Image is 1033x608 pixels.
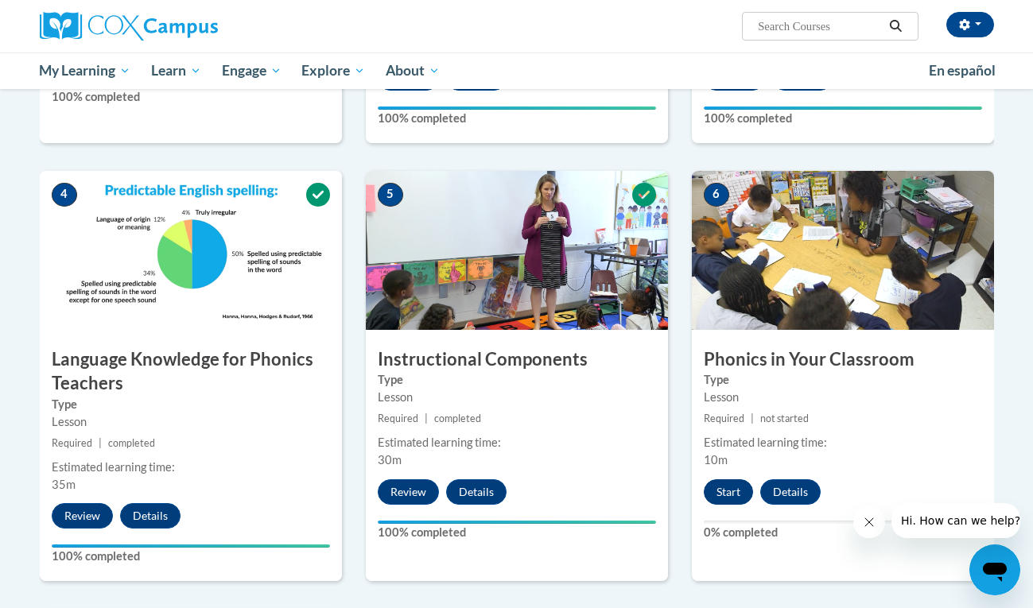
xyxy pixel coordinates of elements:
[756,17,883,36] input: Search Courses
[52,548,330,565] label: 100% completed
[52,478,76,491] span: 35m
[16,52,1018,89] div: Main menu
[692,171,994,330] img: Course Image
[39,61,130,80] span: My Learning
[52,459,330,476] div: Estimated learning time:
[52,437,92,449] span: Required
[751,412,754,424] span: |
[366,347,668,372] h3: Instructional Components
[151,61,201,80] span: Learn
[378,371,656,389] label: Type
[99,437,102,449] span: |
[141,52,212,89] a: Learn
[386,61,440,80] span: About
[704,479,753,505] button: Start
[366,171,668,330] img: Course Image
[853,506,885,538] iframe: Close message
[378,106,656,110] div: Your progress
[301,61,365,80] span: Explore
[40,12,218,41] img: Cox Campus
[704,183,729,207] span: 6
[946,12,994,37] button: Account Settings
[40,12,342,41] a: Cox Campus
[52,88,330,106] label: 100% completed
[52,413,330,431] div: Lesson
[692,347,994,372] h3: Phonics in Your Classroom
[212,52,292,89] a: Engage
[425,412,428,424] span: |
[222,61,282,80] span: Engage
[40,347,342,397] h3: Language Knowledge for Phonics Teachers
[52,183,77,207] span: 4
[704,110,982,127] label: 100% completed
[378,453,402,467] span: 30m
[969,544,1020,595] iframe: Button to launch messaging window
[883,17,907,36] button: Search
[760,479,821,505] button: Details
[704,453,728,467] span: 10m
[891,503,1020,538] iframe: Message from company
[434,412,481,424] span: completed
[704,371,982,389] label: Type
[378,412,418,424] span: Required
[929,62,996,79] span: En español
[375,52,450,89] a: About
[108,437,155,449] span: completed
[378,524,656,541] label: 100% completed
[760,412,809,424] span: not started
[29,52,142,89] a: My Learning
[378,521,656,524] div: Your progress
[52,503,113,529] button: Review
[378,479,439,505] button: Review
[704,389,982,406] div: Lesson
[378,434,656,451] div: Estimated learning time:
[704,434,982,451] div: Estimated learning time:
[378,110,656,127] label: 100% completed
[378,389,656,406] div: Lesson
[704,106,982,110] div: Your progress
[291,52,375,89] a: Explore
[918,54,1006,87] a: En español
[704,524,982,541] label: 0% completed
[120,503,181,529] button: Details
[378,183,403,207] span: 5
[52,396,330,413] label: Type
[40,171,342,330] img: Course Image
[52,544,330,548] div: Your progress
[704,412,744,424] span: Required
[446,479,507,505] button: Details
